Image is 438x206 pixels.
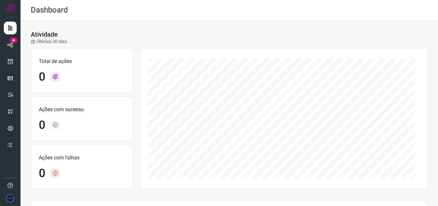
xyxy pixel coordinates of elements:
[39,118,45,132] h1: 0
[39,166,45,180] h1: 0
[39,106,125,113] p: Ações com sucesso
[31,31,58,38] h3: Atividade
[39,70,45,84] h1: 0
[5,4,15,13] img: Logo
[39,58,125,65] p: Total de ações
[31,5,68,15] h2: Dashboard
[39,154,125,162] p: Ações com falhas
[31,38,67,45] p: Últimos 30 dias
[6,194,14,202] img: ec3b18c95a01f9524ecc1107e33c14f6.png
